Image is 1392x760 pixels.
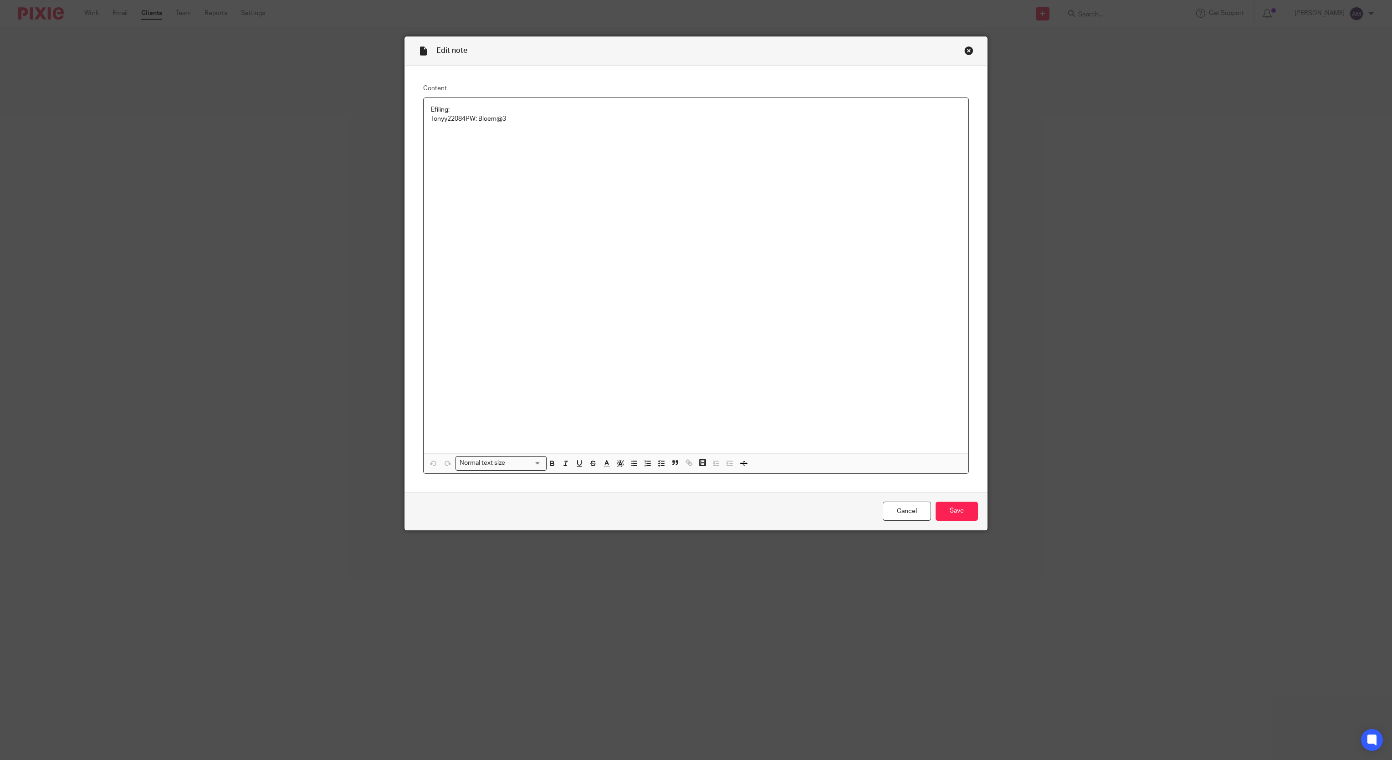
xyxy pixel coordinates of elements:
[431,105,961,124] p: Efiling: Tonyy22084 PW: Bloem@3
[883,502,931,521] a: Cancel
[455,456,547,470] div: Search for option
[458,458,507,468] span: Normal text size
[423,84,969,93] label: Content
[964,46,973,55] div: Close this dialog window
[436,47,467,54] span: Edit note
[508,458,541,468] input: Search for option
[936,502,978,521] input: Save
